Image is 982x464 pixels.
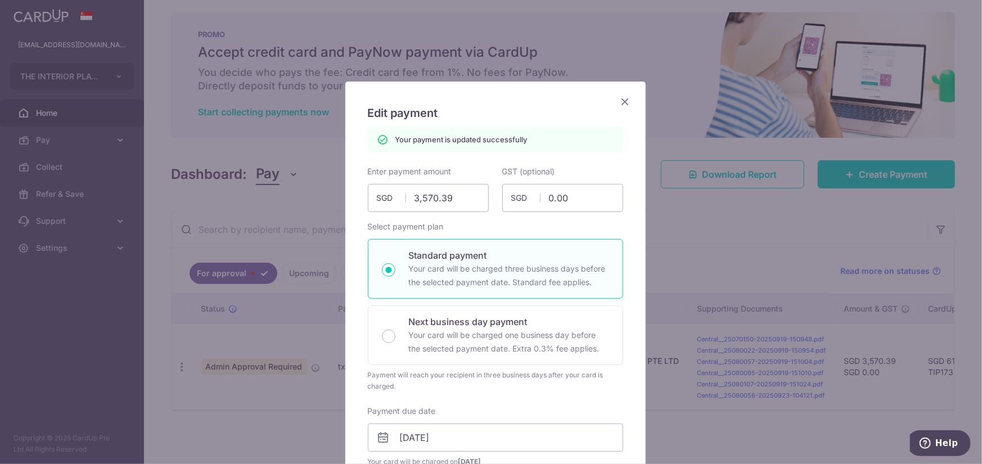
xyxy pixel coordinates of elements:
[409,262,609,289] p: Your card will be charged three business days before the selected payment date. Standard fee appl...
[368,406,436,417] label: Payment due date
[511,192,540,204] span: SGD
[368,221,444,232] label: Select payment plan
[910,430,971,458] iframe: Opens a widget where you can find more information
[395,134,528,145] p: Your payment is updated successfully
[409,328,609,355] p: Your card will be charged one business day before the selected payment date. Extra 0.3% fee applies.
[409,315,609,328] p: Next business day payment
[619,95,632,109] button: Close
[502,166,555,177] label: GST (optional)
[368,424,623,452] input: DD / MM / YYYY
[368,104,623,122] h5: Edit payment
[368,370,623,392] div: Payment will reach your recipient in three business days after your card is charged.
[409,249,609,262] p: Standard payment
[368,166,452,177] label: Enter payment amount
[368,184,489,212] input: 0.00
[377,192,406,204] span: SGD
[502,184,623,212] input: 0.00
